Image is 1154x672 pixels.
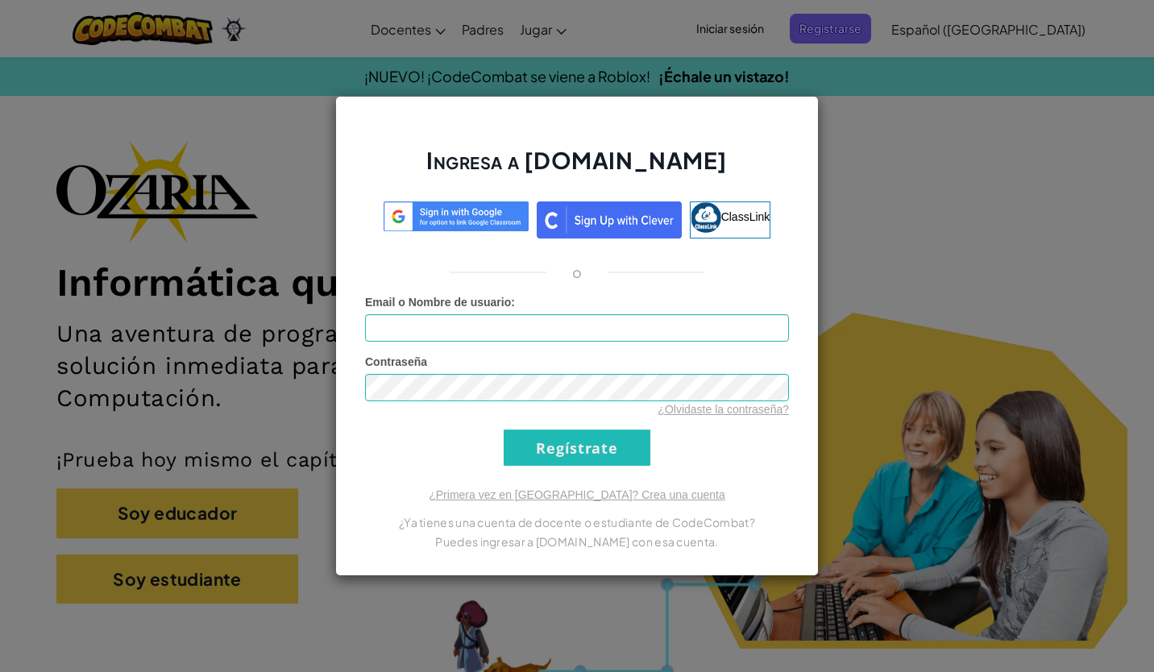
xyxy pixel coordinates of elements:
[429,488,725,501] a: ¿Primera vez en [GEOGRAPHIC_DATA]? Crea una cuenta
[365,355,427,368] span: Contraseña
[365,145,789,192] h2: Ingresa a [DOMAIN_NAME]
[537,201,682,239] img: clever_sso_button@2x.png
[504,429,650,466] input: Regístrate
[365,512,789,532] p: ¿Ya tienes una cuenta de docente o estudiante de CodeCombat?
[365,532,789,551] p: Puedes ingresar a [DOMAIN_NAME] con esa cuenta.
[691,202,721,233] img: classlink-logo-small.png
[658,403,789,416] a: ¿Olvidaste la contraseña?
[721,210,770,223] span: ClassLink
[365,294,515,310] label: :
[384,201,529,231] img: log-in-google-sso.svg
[365,296,511,309] span: Email o Nombre de usuario
[572,263,582,282] p: o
